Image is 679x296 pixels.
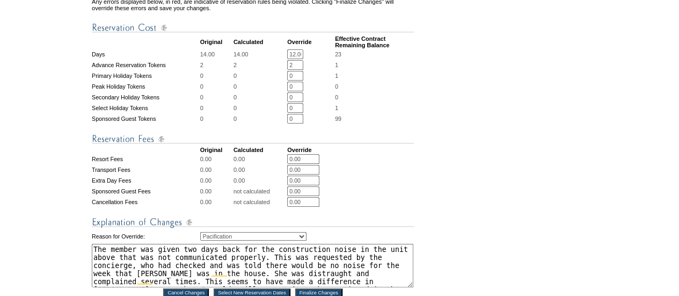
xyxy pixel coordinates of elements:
[335,35,414,48] td: Effective Contract Remaining Balance
[233,82,286,91] td: 0
[92,215,414,229] img: Explanation of Changes
[92,186,199,196] td: Sponsored Guest Fees
[92,21,414,34] img: Reservation Cost
[92,230,199,243] td: Reason for Override:
[92,60,199,70] td: Advance Reservation Tokens
[92,49,199,59] td: Days
[233,35,286,48] td: Calculated
[200,103,232,113] td: 0
[233,197,286,207] td: not calculated
[233,147,286,153] td: Calculated
[200,154,232,164] td: 0.00
[287,35,334,48] td: Override
[92,114,199,124] td: Sponsored Guest Tokens
[233,92,286,102] td: 0
[92,176,199,185] td: Extra Day Fees
[92,165,199,175] td: Transport Fees
[200,147,232,153] td: Original
[200,176,232,185] td: 0.00
[92,92,199,102] td: Secondary Holiday Tokens
[233,165,286,175] td: 0.00
[287,147,334,153] td: Override
[92,132,414,146] img: Reservation Fees
[233,49,286,59] td: 14.00
[200,60,232,70] td: 2
[335,115,341,122] span: 99
[200,71,232,81] td: 0
[92,71,199,81] td: Primary Holiday Tokens
[233,114,286,124] td: 0
[335,62,338,68] span: 1
[233,186,286,196] td: not calculated
[200,49,232,59] td: 14.00
[233,176,286,185] td: 0.00
[92,103,199,113] td: Select Holiday Tokens
[200,82,232,91] td: 0
[92,154,199,164] td: Resort Fees
[335,51,341,57] span: 23
[233,154,286,164] td: 0.00
[200,114,232,124] td: 0
[92,244,413,287] textarea: To enrich screen reader interactions, please activate Accessibility in Grammarly extension settings
[335,73,338,79] span: 1
[200,165,232,175] td: 0.00
[233,60,286,70] td: 2
[233,103,286,113] td: 0
[335,94,338,100] span: 0
[92,197,199,207] td: Cancellation Fees
[335,83,338,90] span: 0
[200,35,232,48] td: Original
[335,105,338,111] span: 1
[233,71,286,81] td: 0
[200,92,232,102] td: 0
[200,197,232,207] td: 0.00
[92,82,199,91] td: Peak Holiday Tokens
[200,186,232,196] td: 0.00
